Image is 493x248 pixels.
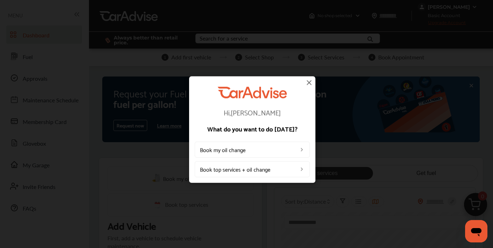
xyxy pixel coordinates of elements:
a: Book top services + oil change [195,161,310,177]
p: What do you want to do [DATE]? [195,126,310,132]
p: Hi, [PERSON_NAME] [195,109,310,116]
a: Book my oil change [195,142,310,158]
img: CarAdvise Logo [218,87,287,98]
iframe: Button to launch messaging window [465,220,487,242]
img: close-icon.a004319c.svg [305,78,313,87]
img: left_arrow_icon.0f472efe.svg [299,147,305,153]
img: left_arrow_icon.0f472efe.svg [299,167,305,172]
